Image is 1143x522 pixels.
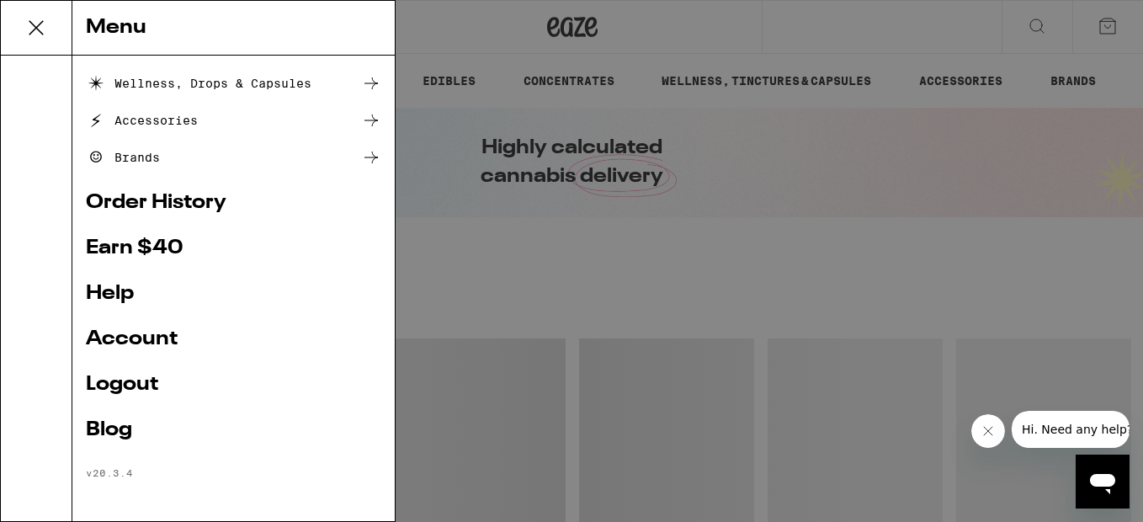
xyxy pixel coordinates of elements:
[86,110,381,130] a: Accessories
[86,73,381,93] a: Wellness, Drops & Capsules
[86,375,381,395] a: Logout
[86,284,381,304] a: Help
[86,110,198,130] div: Accessories
[86,420,381,440] a: Blog
[86,329,381,349] a: Account
[1012,411,1130,448] iframe: Message from company
[971,414,1005,448] iframe: Close message
[86,238,381,258] a: Earn $ 40
[1076,455,1130,509] iframe: Button to launch messaging window
[86,193,381,213] a: Order History
[86,467,133,478] span: v 20.3.4
[10,12,121,25] span: Hi. Need any help?
[72,1,395,56] div: Menu
[86,147,381,168] a: Brands
[86,147,160,168] div: Brands
[86,73,311,93] div: Wellness, Drops & Capsules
